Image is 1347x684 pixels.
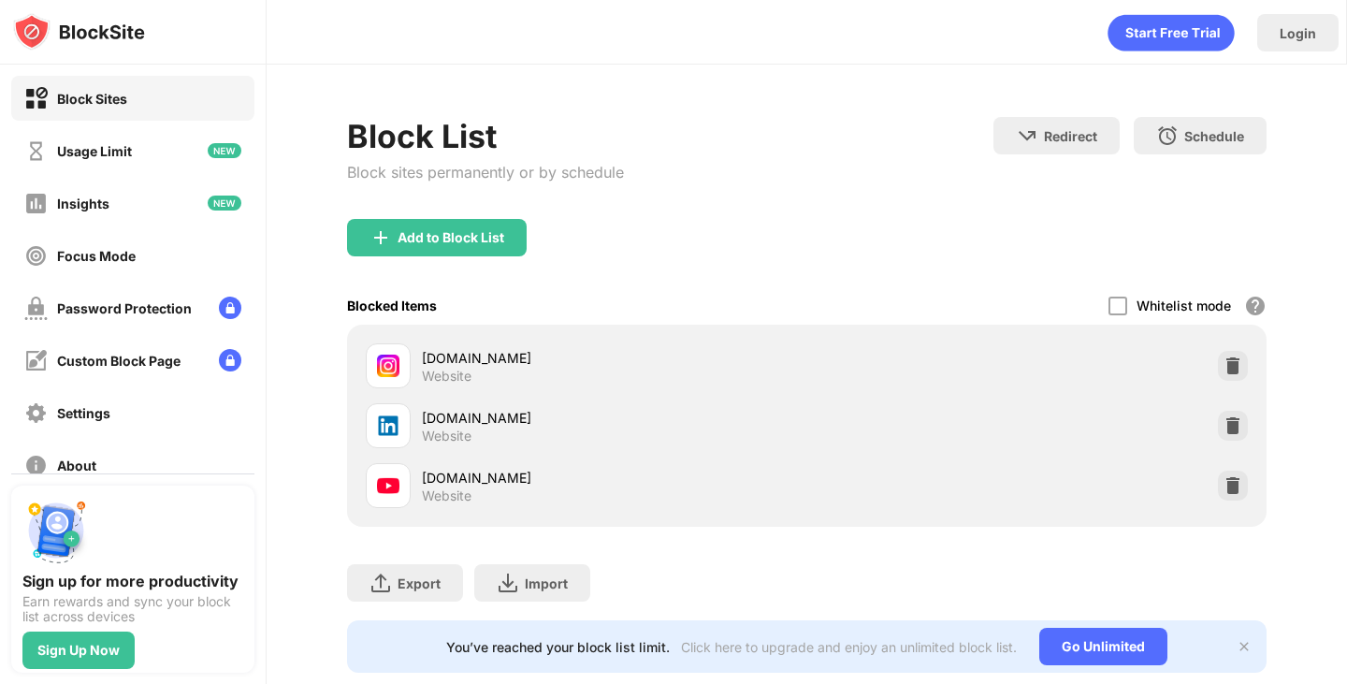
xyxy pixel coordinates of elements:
div: Block sites permanently or by schedule [347,163,624,182]
div: Website [422,488,471,504]
div: Add to Block List [398,230,504,245]
div: [DOMAIN_NAME] [422,408,806,428]
div: Website [422,368,471,385]
div: Redirect [1044,128,1097,144]
img: favicons [377,474,399,497]
div: You’ve reached your block list limit. [446,639,670,655]
img: password-protection-off.svg [24,297,48,320]
div: [DOMAIN_NAME] [422,348,806,368]
div: Blocked Items [347,298,437,313]
div: Schedule [1184,128,1244,144]
img: insights-off.svg [24,192,48,215]
img: block-on.svg [24,87,48,110]
div: Block List [347,117,624,155]
div: Usage Limit [57,143,132,159]
div: Sign up for more productivity [22,572,243,590]
div: Login [1280,25,1316,41]
img: customize-block-page-off.svg [24,349,48,372]
img: logo-blocksite.svg [13,13,145,51]
img: x-button.svg [1237,639,1252,654]
div: Website [422,428,471,444]
div: Focus Mode [57,248,136,264]
div: Export [398,575,441,591]
img: lock-menu.svg [219,297,241,319]
img: lock-menu.svg [219,349,241,371]
div: Import [525,575,568,591]
img: favicons [377,415,399,437]
img: about-off.svg [24,454,48,477]
div: [DOMAIN_NAME] [422,468,806,488]
div: Insights [57,196,109,211]
div: Block Sites [57,91,127,107]
img: new-icon.svg [208,196,241,211]
div: Password Protection [57,300,192,316]
div: Sign Up Now [37,643,120,658]
div: Earn rewards and sync your block list across devices [22,594,243,624]
img: focus-off.svg [24,244,48,268]
div: Settings [57,405,110,421]
div: About [57,458,96,473]
div: Go Unlimited [1039,628,1167,665]
div: Custom Block Page [57,353,181,369]
img: settings-off.svg [24,401,48,425]
img: favicons [377,355,399,377]
div: Click here to upgrade and enjoy an unlimited block list. [681,639,1017,655]
img: time-usage-off.svg [24,139,48,163]
img: push-signup.svg [22,497,90,564]
div: animation [1108,14,1235,51]
div: Whitelist mode [1137,298,1231,313]
img: new-icon.svg [208,143,241,158]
